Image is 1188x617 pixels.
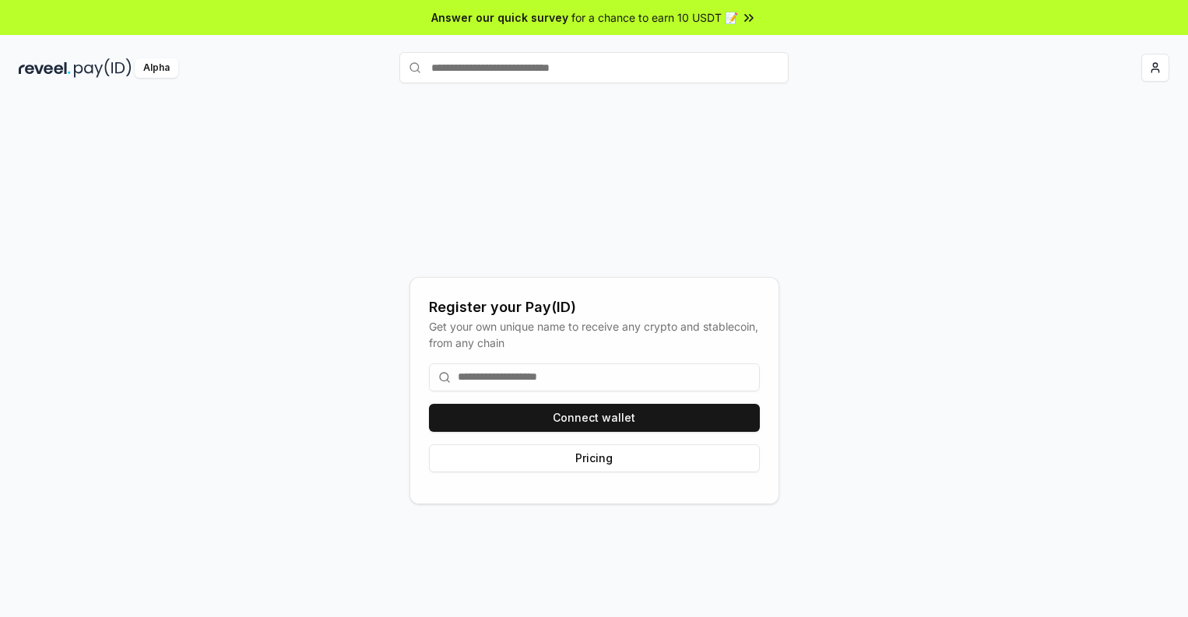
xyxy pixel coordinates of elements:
img: pay_id [74,58,132,78]
span: for a chance to earn 10 USDT 📝 [571,9,738,26]
div: Register your Pay(ID) [429,296,760,318]
span: Answer our quick survey [431,9,568,26]
img: reveel_dark [19,58,71,78]
button: Pricing [429,444,760,472]
div: Alpha [135,58,178,78]
div: Get your own unique name to receive any crypto and stablecoin, from any chain [429,318,760,351]
button: Connect wallet [429,404,760,432]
